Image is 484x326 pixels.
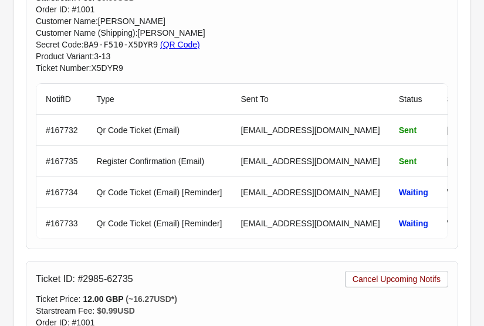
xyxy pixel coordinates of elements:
td: Qr Code Ticket (Email) [87,115,232,145]
span: Cancel Upcoming Notifs [353,274,441,284]
td: Qr Code Ticket (Email) [Reminder] [87,208,232,239]
span: 12.00 GBP [83,294,126,304]
th: Type [87,84,232,115]
div: Waiting [399,186,428,198]
code: BA9-F510-X5DYR9 [84,40,158,49]
td: [EMAIL_ADDRESS][DOMAIN_NAME] [231,176,389,208]
td: Qr Code Ticket (Email) [Reminder] [87,176,232,208]
div: Starstream Fee : [36,305,448,317]
th: #167735 [36,145,87,176]
th: Sent To [231,84,389,115]
h3: Ticket ID: # 2985-62735 [36,273,133,285]
td: [EMAIL_ADDRESS][DOMAIN_NAME] [231,208,389,239]
div: Sent [399,124,428,136]
td: [EMAIL_ADDRESS][DOMAIN_NAME] [231,145,389,176]
button: Cancel Upcoming Notifs [345,271,448,287]
td: Register Confirmation (Email) [87,145,232,176]
div: Product Variant : 3-13 [36,50,448,62]
span: (~ 16.27 USD*) [126,294,177,304]
div: Sent [399,155,428,167]
th: #167733 [36,208,87,239]
div: Ticket Price : [36,293,448,305]
th: #167732 [36,115,87,145]
div: Ticket Number: X5DYR9 [36,62,448,74]
div: Order ID : # 1001 [36,4,448,15]
td: [EMAIL_ADDRESS][DOMAIN_NAME] [231,115,389,145]
div: Customer Name : [PERSON_NAME] [36,15,448,27]
th: Status [390,84,438,115]
th: NotifID [36,84,87,115]
div: Waiting [399,218,428,229]
div: Secret Code: [36,39,448,50]
th: #167734 [36,176,87,208]
div: Customer Name (Shipping) : [PERSON_NAME] [36,27,448,39]
span: $ 0.99 USD [97,306,135,315]
a: (QR Code) [160,40,200,49]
